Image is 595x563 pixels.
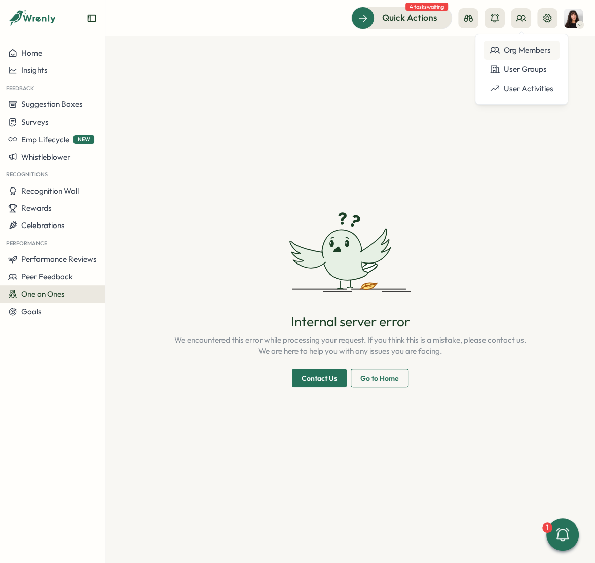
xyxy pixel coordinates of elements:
[490,45,553,56] div: Org Members
[291,313,410,330] p: Internal server error
[21,48,42,58] span: Home
[546,518,579,551] button: 1
[21,203,52,213] span: Rewards
[564,9,583,28] img: Kelly Rosa
[21,65,48,75] span: Insights
[484,41,560,60] a: Org Members
[21,220,65,230] span: Celebrations
[351,369,408,387] button: Go to Home
[174,334,526,357] p: We encountered this error while processing your request. If you think this is a mistake, please c...
[405,3,448,11] span: 4 tasks waiting
[302,369,337,387] span: Contact Us
[21,254,97,264] span: Performance Reviews
[21,186,79,196] span: Recognition Wall
[490,83,553,94] div: User Activities
[21,152,70,162] span: Whistleblower
[351,7,452,29] button: Quick Actions
[21,289,65,299] span: One on Ones
[21,272,73,281] span: Peer Feedback
[21,307,42,316] span: Goals
[484,79,560,98] a: User Activities
[73,135,94,144] span: NEW
[292,369,347,387] button: Contact Us
[542,522,552,533] div: 1
[382,11,437,24] span: Quick Actions
[21,99,83,109] span: Suggestion Boxes
[490,64,553,75] div: User Groups
[360,369,399,387] span: Go to Home
[87,13,97,23] button: Expand sidebar
[21,117,49,127] span: Surveys
[21,135,69,144] span: Emp Lifecycle
[484,60,560,79] a: User Groups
